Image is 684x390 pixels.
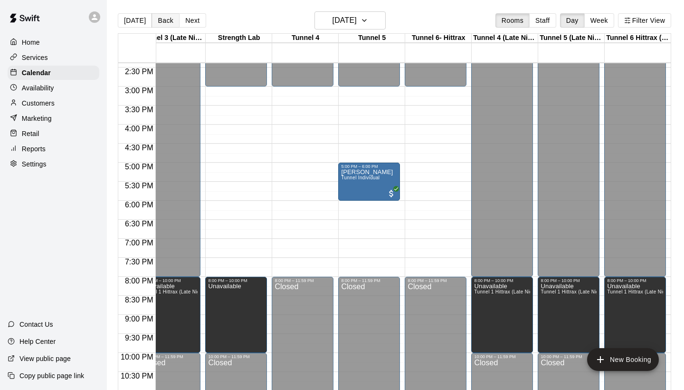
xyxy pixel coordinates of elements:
[22,144,46,154] p: Reports
[123,163,156,171] span: 5:00 PM
[332,14,357,27] h6: [DATE]
[314,11,386,29] button: [DATE]
[339,34,405,43] div: Tunnel 5
[22,114,52,123] p: Marketing
[205,277,267,353] div: 8:00 PM – 10:00 PM: Unavailable
[8,50,99,65] a: Services
[206,34,272,43] div: Strength Lab
[19,337,56,346] p: Help Center
[8,96,99,110] a: Customers
[179,13,206,28] button: Next
[123,277,156,285] span: 8:00 PM
[123,315,156,323] span: 9:00 PM
[208,354,264,359] div: 10:00 PM – 11:59 PM
[338,163,400,201] div: 5:00 PM – 6:00 PM: Tommy Anker
[139,34,206,43] div: Tunnel 3 (Late Night)
[123,334,156,342] span: 9:30 PM
[123,144,156,152] span: 4:30 PM
[8,157,99,171] a: Settings
[118,372,155,380] span: 10:30 PM
[22,53,48,62] p: Services
[341,278,397,283] div: 8:00 PM – 11:59 PM
[8,127,99,141] a: Retail
[474,354,530,359] div: 10:00 PM – 11:59 PM
[387,189,396,198] span: All customers have paid
[495,13,530,28] button: Rooms
[341,164,397,169] div: 5:00 PM – 6:00 PM
[8,111,99,126] a: Marketing
[123,239,156,247] span: 7:00 PM
[529,13,556,28] button: Staff
[22,68,51,78] p: Calendar
[541,278,597,283] div: 8:00 PM – 10:00 PM
[123,220,156,228] span: 6:30 PM
[118,13,152,28] button: [DATE]
[123,296,156,304] span: 8:30 PM
[8,81,99,95] a: Availability
[584,13,614,28] button: Week
[408,278,464,283] div: 8:00 PM – 11:59 PM
[139,277,200,353] div: 8:00 PM – 10:00 PM: Unavailable
[8,66,99,80] a: Calendar
[272,34,339,43] div: Tunnel 4
[123,258,156,266] span: 7:30 PM
[123,106,156,114] span: 3:30 PM
[8,35,99,49] a: Home
[341,175,380,180] span: Tunnel Individual
[541,354,597,359] div: 10:00 PM – 11:59 PM
[587,348,659,371] button: add
[22,98,55,108] p: Customers
[604,277,666,353] div: 8:00 PM – 10:00 PM: Unavailable
[471,277,533,353] div: 8:00 PM – 10:00 PM: Unavailable
[618,13,671,28] button: Filter View
[142,354,198,359] div: 10:00 PM – 11:59 PM
[19,320,53,329] p: Contact Us
[152,13,180,28] button: Back
[22,83,54,93] p: Availability
[538,34,605,43] div: Tunnel 5 (Late Night)
[605,34,671,43] div: Tunnel 6 Hittrax (Late Night)
[123,125,156,133] span: 4:00 PM
[8,142,99,156] a: Reports
[19,371,84,380] p: Copy public page link
[123,68,156,76] span: 2:30 PM
[538,277,599,353] div: 8:00 PM – 10:00 PM: Unavailable
[472,34,538,43] div: Tunnel 4 (Late Night)
[405,34,472,43] div: Tunnel 6- Hittrax
[123,87,156,95] span: 3:00 PM
[118,353,155,361] span: 10:00 PM
[275,278,331,283] div: 8:00 PM – 11:59 PM
[560,13,585,28] button: Day
[208,278,264,283] div: 8:00 PM – 10:00 PM
[19,354,71,363] p: View public page
[123,201,156,209] span: 6:00 PM
[607,278,663,283] div: 8:00 PM – 10:00 PM
[474,278,530,283] div: 8:00 PM – 10:00 PM
[142,278,198,283] div: 8:00 PM – 10:00 PM
[22,38,40,47] p: Home
[22,159,47,169] p: Settings
[22,129,39,138] p: Retail
[123,182,156,190] span: 5:30 PM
